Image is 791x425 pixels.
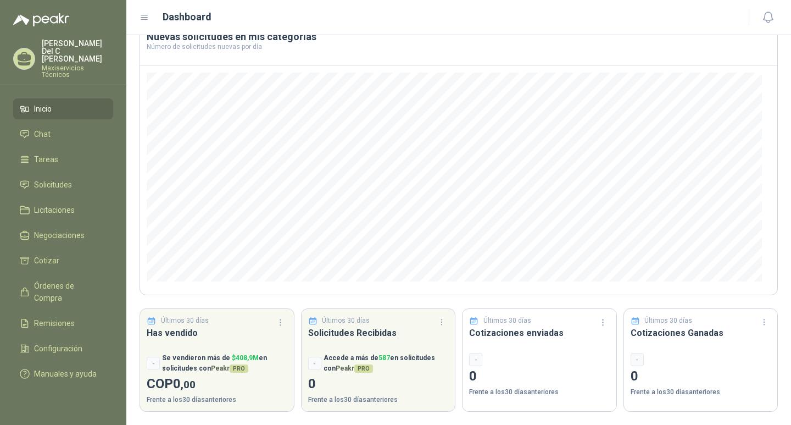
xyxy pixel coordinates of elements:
[230,365,248,373] span: PRO
[147,326,287,340] h3: Has vendido
[42,65,113,78] p: Maxiservicios Técnicos
[324,353,449,374] p: Accede a más de en solicitudes con
[34,368,97,380] span: Manuales y ayuda
[13,250,113,271] a: Cotizar
[13,149,113,170] a: Tareas
[469,326,610,340] h3: Cotizaciones enviadas
[232,354,259,362] span: $ 408,9M
[13,13,69,26] img: Logo peakr
[354,365,373,373] span: PRO
[34,103,52,115] span: Inicio
[322,316,370,326] p: Últimos 30 días
[644,316,692,326] p: Últimos 30 días
[13,98,113,119] a: Inicio
[34,204,75,216] span: Licitaciones
[469,353,482,366] div: -
[13,174,113,195] a: Solicitudes
[34,179,72,191] span: Solicitudes
[34,153,58,165] span: Tareas
[13,225,113,246] a: Negociaciones
[147,357,160,370] div: -
[13,338,113,359] a: Configuración
[34,229,85,241] span: Negociaciones
[34,280,103,304] span: Órdenes de Compra
[13,200,113,220] a: Licitaciones
[34,343,82,355] span: Configuración
[181,378,196,391] span: ,00
[163,9,211,25] h1: Dashboard
[147,395,287,405] p: Frente a los 30 días anteriores
[162,353,287,374] p: Se vendieron más de en solicitudes con
[34,317,75,329] span: Remisiones
[483,316,531,326] p: Últimos 30 días
[631,326,771,340] h3: Cotizaciones Ganadas
[308,357,321,370] div: -
[469,366,610,387] p: 0
[34,255,59,267] span: Cotizar
[308,374,449,395] p: 0
[469,387,610,398] p: Frente a los 30 días anteriores
[147,30,771,43] h3: Nuevas solicitudes en mis categorías
[147,374,287,395] p: COP
[161,316,209,326] p: Últimos 30 días
[336,365,373,372] span: Peakr
[173,376,196,391] span: 0
[211,365,248,372] span: Peakr
[34,128,51,140] span: Chat
[308,326,449,340] h3: Solicitudes Recibidas
[308,395,449,405] p: Frente a los 30 días anteriores
[147,43,771,50] p: Número de solicitudes nuevas por día
[13,275,113,308] a: Órdenes de Compra
[631,353,644,366] div: -
[42,40,113,63] p: [PERSON_NAME] Del C [PERSON_NAME]
[378,354,390,362] span: 587
[13,313,113,334] a: Remisiones
[13,363,113,384] a: Manuales y ayuda
[631,387,771,398] p: Frente a los 30 días anteriores
[631,366,771,387] p: 0
[13,124,113,145] a: Chat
